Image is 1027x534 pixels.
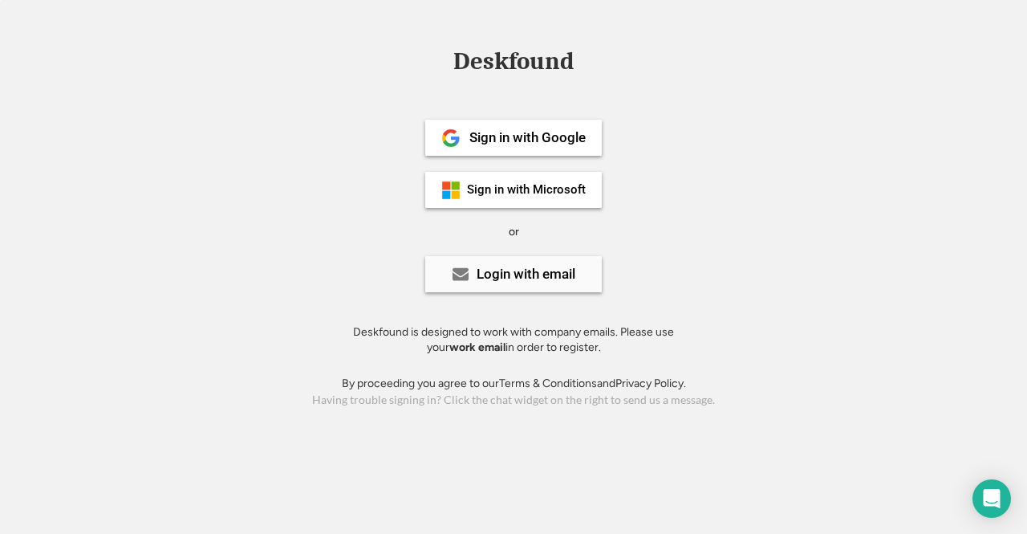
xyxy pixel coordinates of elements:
[469,131,586,145] div: Sign in with Google
[509,224,519,240] div: or
[445,49,582,74] div: Deskfound
[477,267,575,281] div: Login with email
[467,184,586,196] div: Sign in with Microsoft
[441,181,461,200] img: ms-symbollockup_mssymbol_19.png
[441,128,461,148] img: 1024px-Google__G__Logo.svg.png
[499,377,597,390] a: Terms & Conditions
[972,479,1011,518] div: Open Intercom Messenger
[615,377,686,390] a: Privacy Policy.
[342,376,686,392] div: By proceeding you agree to our and
[333,324,694,356] div: Deskfound is designed to work with company emails. Please use your in order to register.
[449,340,505,354] strong: work email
